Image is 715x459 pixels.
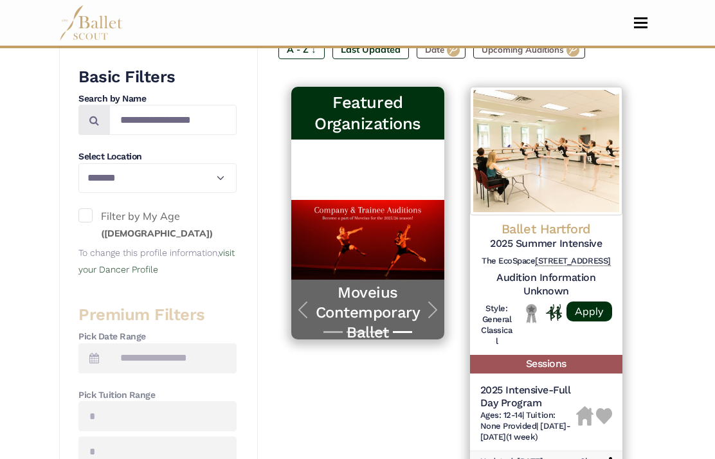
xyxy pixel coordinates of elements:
button: Toggle navigation [626,17,656,29]
h4: Select Location [78,150,237,163]
label: Filter by My Age [78,208,237,241]
h3: Basic Filters [78,66,237,87]
button: Slide 3 [370,325,389,339]
img: Logo [470,87,622,215]
h6: The EcoSpace [480,256,612,267]
h5: Sessions [470,355,622,373]
img: In Person [546,304,562,321]
span: Tuition: None Provided [480,410,556,431]
h6: | | [480,410,576,443]
small: ([DEMOGRAPHIC_DATA]) [101,228,213,239]
button: Slide 1 [323,325,343,339]
h5: Audition Information Unknown [480,271,612,298]
h4: Search by Name [78,93,237,105]
small: To change this profile information, [78,248,235,274]
a: Apply [566,301,612,321]
a: Moveius Contemporary Ballet [304,283,431,343]
button: Slide 4 [393,325,412,339]
h6: Style: General Classical [480,303,513,347]
h5: 2025 Summer Intensive [480,237,612,251]
span: [DATE]-[DATE] (1 week) [480,421,570,442]
label: Date [417,41,466,59]
label: A - Z ↓ [278,40,324,59]
img: Local [523,303,539,323]
img: Heart [596,408,612,424]
h5: 2025 Intensive-Full Day Program [480,384,576,411]
button: Slide 2 [347,325,366,339]
h3: Premium Filters [78,304,237,325]
label: Upcoming Auditions [473,41,585,59]
h4: Pick Date Range [78,330,237,343]
h4: Pick Tuition Range [78,389,237,402]
span: Ages: 12-14 [480,410,523,420]
h4: Ballet Hartford [480,221,612,237]
h3: Featured Organizations [302,92,433,135]
label: Last Updated [332,40,409,59]
img: Housing Unavailable [576,406,593,426]
a: visit your Dancer Profile [78,248,235,274]
input: Search by names... [109,105,237,135]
